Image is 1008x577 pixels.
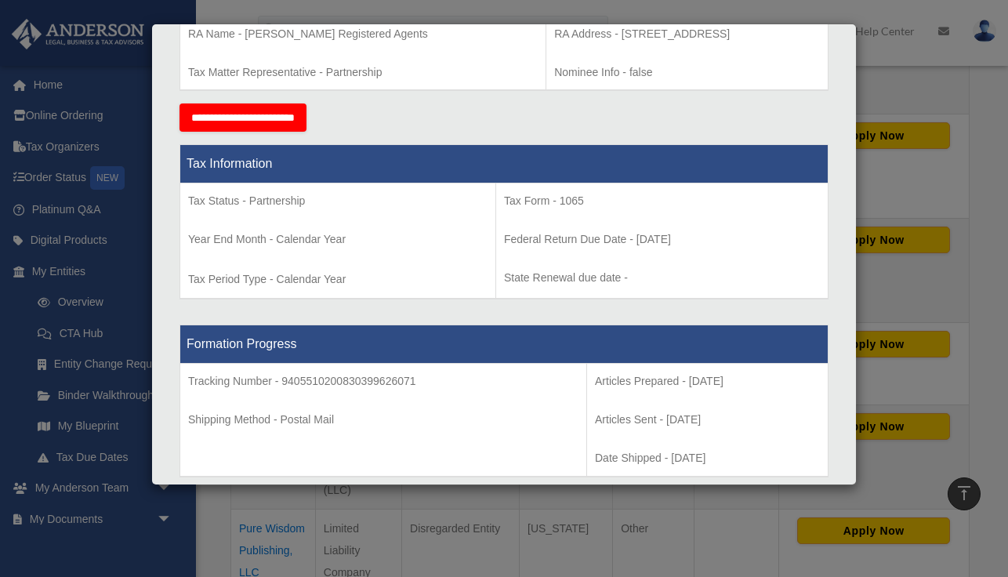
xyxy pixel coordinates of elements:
p: Tax Matter Representative - Partnership [188,63,538,82]
th: Formation Progress [180,325,829,364]
p: Year End Month - Calendar Year [188,230,488,249]
p: Tracking Number - 9405510200830399626071 [188,372,578,391]
p: RA Name - [PERSON_NAME] Registered Agents [188,24,538,44]
p: Date Shipped - [DATE] [595,448,820,468]
p: Federal Return Due Date - [DATE] [504,230,820,249]
p: State Renewal due date - [504,268,820,288]
p: RA Address - [STREET_ADDRESS] [554,24,820,44]
p: Tax Status - Partnership [188,191,488,211]
p: Nominee Info - false [554,63,820,82]
p: Articles Prepared - [DATE] [595,372,820,391]
th: Tax Information [180,145,829,183]
p: Shipping Method - Postal Mail [188,410,578,430]
p: Articles Sent - [DATE] [595,410,820,430]
p: Tax Form - 1065 [504,191,820,211]
td: Tax Period Type - Calendar Year [180,183,496,299]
